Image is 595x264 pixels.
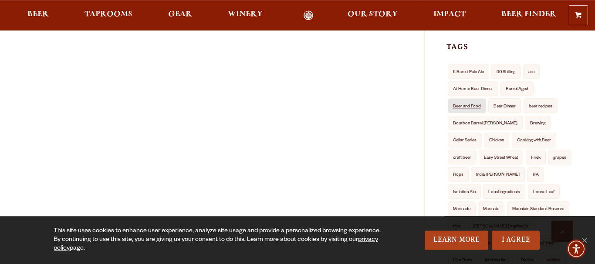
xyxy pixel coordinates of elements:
a: Winery [222,10,268,20]
a: 90 Shilling (3 items) [491,64,521,79]
h3: Tags [446,42,573,60]
a: Beer Finder [496,10,562,20]
a: Chicken (2 items) [484,133,509,147]
a: Gear [162,10,198,20]
a: craft beer (14 items) [448,150,477,164]
a: IPA (7 items) [527,167,544,182]
a: beer recipes (4 items) [524,98,558,113]
a: Isolation Ale (2 items) [448,184,481,199]
a: Easy Street Wheat (2 items) [479,150,523,164]
a: Bourbon Barrel Stout (2 items) [448,116,523,130]
a: Our Story [342,10,403,20]
a: privacy policy [54,237,378,252]
span: Impact [433,11,466,18]
a: Marinate (4 items) [478,201,504,216]
a: Odell Home [292,10,325,20]
a: Beer and Food (6 items) [448,98,486,113]
a: Brewing (8 items) [525,116,551,130]
a: 5 Barrel Pale Ale (2 items) [448,64,489,79]
a: Barrel Aged (7 items) [500,81,534,96]
a: Friek (2 items) [526,150,546,164]
a: Learn More [425,231,489,250]
a: Loose Leaf (2 items) [528,184,560,199]
span: Beer Finder [501,11,556,18]
a: Cellar Series (11 items) [448,133,482,147]
span: Taprooms [85,11,132,18]
a: India Barleywine (2 items) [471,167,525,182]
a: Hops (7 items) [448,167,469,182]
div: Accessibility Menu [567,239,586,258]
a: Cooking with Beer (15 items) [512,133,556,147]
a: Beer Dinner (1 item) [488,98,521,113]
a: Taprooms [79,10,138,20]
div: This site uses cookies to enhance user experience, analyze site usage and provide a personalized ... [54,227,385,253]
a: Local ingredients (2 items) [483,184,525,199]
span: Our Story [348,11,398,18]
a: Beer [22,10,54,20]
a: are (10 items) [523,64,540,79]
span: Gear [168,11,192,18]
a: Mountain Standard Reserve (2 items) [507,201,569,216]
span: Beer [27,11,49,18]
a: grapes (2 items) [548,150,571,164]
a: Impact [428,10,471,20]
a: I Agree [492,231,540,250]
a: Marinade (4 items) [448,201,476,216]
span: Winery [228,11,263,18]
a: At Home Beer Dinner (2 items) [448,81,498,96]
